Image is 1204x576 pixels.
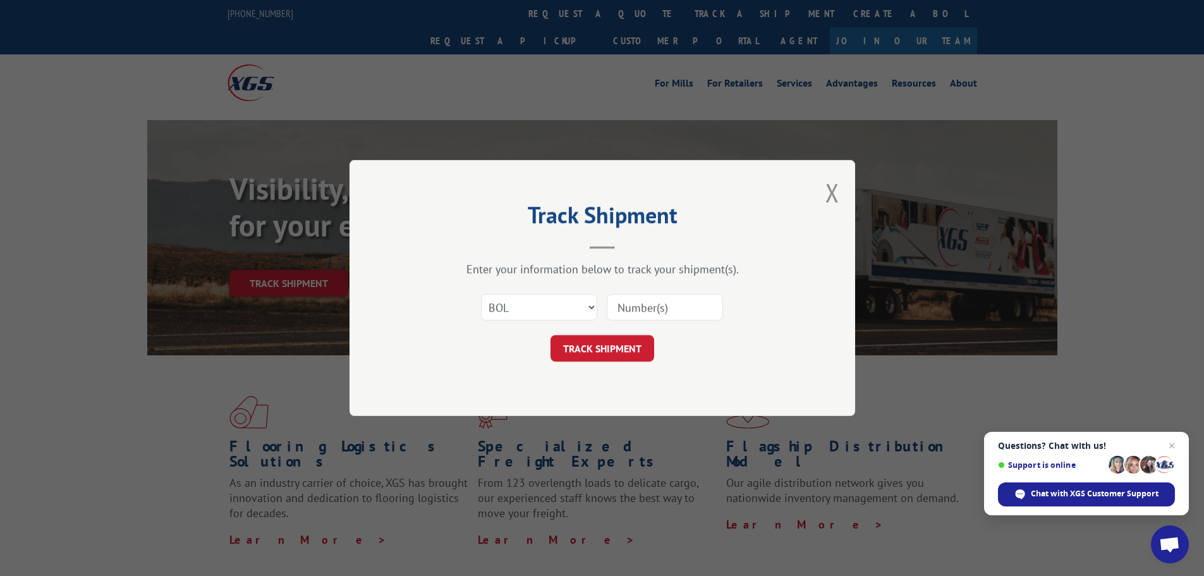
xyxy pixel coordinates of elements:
h2: Track Shipment [413,206,792,230]
span: Close chat [1164,438,1179,453]
div: Open chat [1151,525,1189,563]
input: Number(s) [607,294,723,321]
button: TRACK SHIPMENT [550,335,654,362]
div: Chat with XGS Customer Support [998,482,1175,506]
span: Questions? Chat with us! [998,441,1175,451]
button: Close modal [825,176,839,209]
span: Support is online [998,460,1104,470]
div: Enter your information below to track your shipment(s). [413,262,792,276]
span: Chat with XGS Customer Support [1031,488,1158,499]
